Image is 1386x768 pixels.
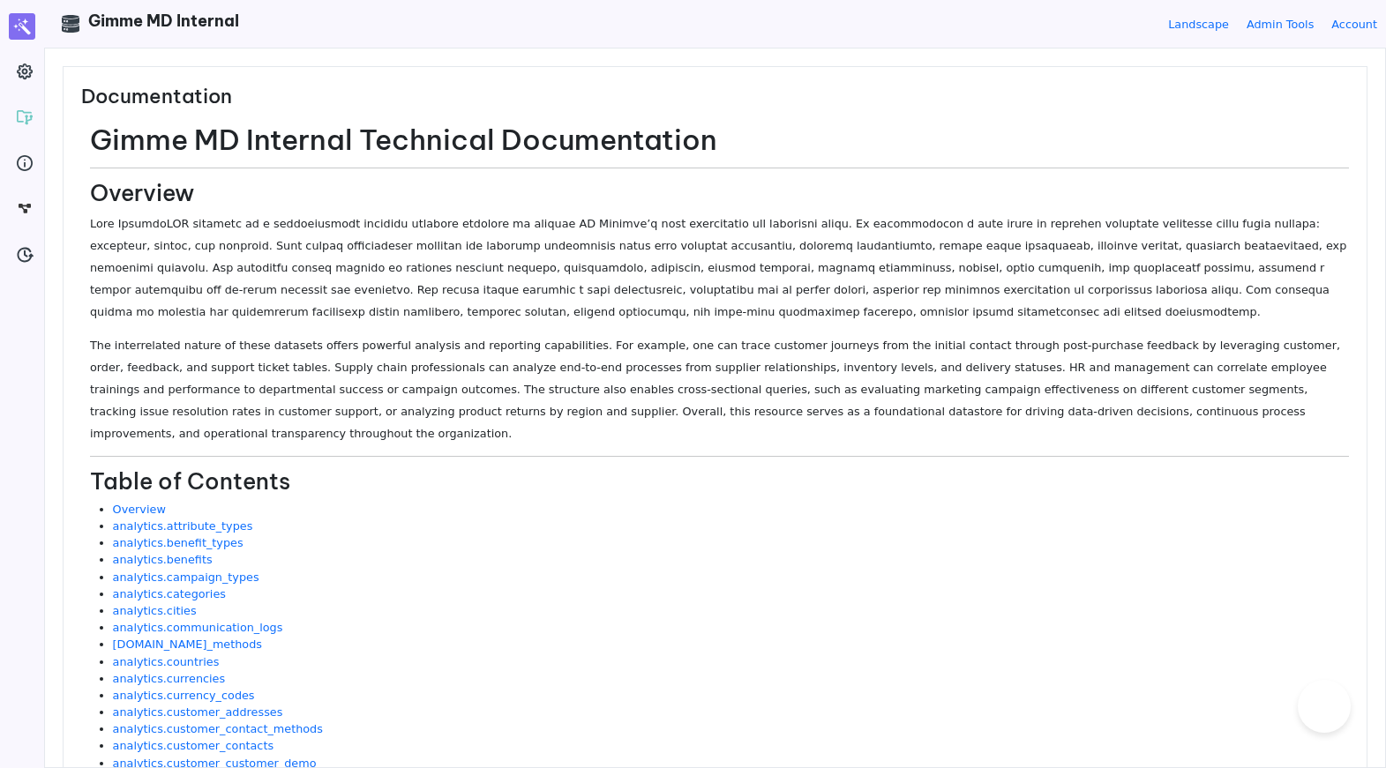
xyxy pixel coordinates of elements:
[113,604,197,617] a: analytics.cities
[90,334,1349,444] p: The interrelated nature of these datasets offers powerful analysis and reporting capabilities. Fo...
[90,180,1349,207] h2: Overview
[90,123,1349,156] h1: Gimme MD Internal Technical Documentation
[113,655,220,668] a: analytics.countries
[113,672,226,685] a: analytics.currencies
[90,213,1349,323] p: Lore IpsumdoLOR sitametc ad e seddoeiusmodt incididu utlabore etdolore ma aliquae AD Minimve’q no...
[1168,16,1229,33] a: Landscape
[113,570,259,584] a: analytics.campaign_types
[1331,16,1377,33] a: Account
[81,85,1349,123] h3: Documentation
[113,638,262,651] a: [DOMAIN_NAME]_methods
[90,468,1349,496] h2: Table of Contents
[113,536,243,549] a: analytics.benefit_types
[113,621,283,634] a: analytics.communication_logs
[113,503,166,516] a: Overview
[113,553,213,566] a: analytics.benefits
[1247,16,1314,33] a: Admin Tools
[113,587,226,600] a: analytics.categories
[9,13,35,40] img: Magic Data logo
[113,722,323,735] a: analytics.customer_contact_methods
[1298,680,1351,733] iframe: Toggle Customer Support
[113,705,283,719] a: analytics.customer_addresses
[113,739,273,752] a: analytics.customer_contacts
[113,689,255,702] a: analytics.currency_codes
[113,519,253,533] a: analytics.attribute_types
[88,11,239,31] span: Gimme MD Internal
